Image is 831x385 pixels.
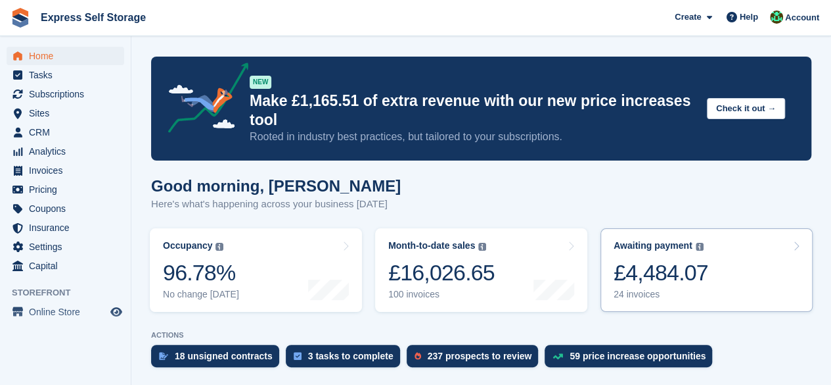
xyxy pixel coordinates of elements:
img: task-75834270c22a3079a89374b754ae025e5fb1db73e45f91037f5363f120a921f8.svg [294,352,302,360]
span: Account [785,11,819,24]
span: Pricing [29,180,108,199]
a: menu [7,180,124,199]
a: menu [7,85,124,103]
a: 18 unsigned contracts [151,345,286,374]
a: menu [7,142,124,161]
a: menu [7,238,124,256]
img: prospect-51fa495bee0391a8d652442698ab0144808aea92771e9ea1ae160a38d050c398.svg [415,352,421,360]
div: 96.78% [163,259,239,286]
div: 3 tasks to complete [308,351,393,361]
div: Month-to-date sales [388,240,475,251]
div: 100 invoices [388,289,495,300]
span: Capital [29,257,108,275]
div: 237 prospects to review [428,351,532,361]
div: 24 invoices [614,289,708,300]
span: Sites [29,104,108,122]
a: Awaiting payment £4,484.07 24 invoices [600,228,813,312]
a: menu [7,104,124,122]
a: Occupancy 96.78% No change [DATE] [150,228,362,312]
a: Preview store [108,304,124,320]
span: CRM [29,123,108,141]
span: Home [29,47,108,65]
a: menu [7,199,124,218]
img: icon-info-grey-7440780725fd019a000dd9b08b2336e03edf1995a4989e88bcd33f0948082b44.svg [478,243,486,251]
img: icon-info-grey-7440780725fd019a000dd9b08b2336e03edf1995a4989e88bcd33f0948082b44.svg [215,243,223,251]
p: Make £1,165.51 of extra revenue with our new price increases tool [250,91,696,130]
span: Create [675,11,701,24]
img: contract_signature_icon-13c848040528278c33f63329250d36e43548de30e8caae1d1a13099fd9432cc5.svg [159,352,168,360]
span: Insurance [29,218,108,237]
img: Shakiyra Davis [770,11,783,24]
a: menu [7,47,124,65]
a: menu [7,123,124,141]
a: menu [7,218,124,237]
div: Awaiting payment [614,240,692,251]
img: stora-icon-8386f47178a22dfd0bd8f6a31ec36ba5ce8667c1dd55bd0f319d3a0aa187defe.svg [11,8,30,28]
a: menu [7,257,124,275]
div: No change [DATE] [163,289,239,300]
img: price-adjustments-announcement-icon-8257ccfd72463d97f412b2fc003d46551f7dbcb40ab6d574587a9cd5c0d94... [157,63,249,138]
p: ACTIONS [151,331,811,340]
div: 59 price increase opportunities [570,351,706,361]
span: Help [740,11,758,24]
span: Storefront [12,286,131,299]
p: Here's what's happening across your business [DATE] [151,197,401,212]
a: Express Self Storage [35,7,151,28]
a: menu [7,161,124,180]
span: Online Store [29,303,108,321]
div: £16,026.65 [388,259,495,286]
img: price_increase_opportunities-93ffe204e8149a01c8c9dc8f82e8f89637d9d84a8eef4429ea346261dce0b2c0.svg [552,353,563,359]
span: Invoices [29,161,108,180]
h1: Good morning, [PERSON_NAME] [151,177,401,195]
div: 18 unsigned contracts [175,351,273,361]
button: Check it out → [707,98,785,120]
a: menu [7,303,124,321]
a: menu [7,66,124,84]
span: Subscriptions [29,85,108,103]
a: 59 price increase opportunities [545,345,719,374]
img: icon-info-grey-7440780725fd019a000dd9b08b2336e03edf1995a4989e88bcd33f0948082b44.svg [696,243,704,251]
p: Rooted in industry best practices, but tailored to your subscriptions. [250,130,696,144]
a: 3 tasks to complete [286,345,407,374]
a: 237 prospects to review [407,345,545,374]
div: £4,484.07 [614,259,708,286]
div: NEW [250,76,271,89]
span: Coupons [29,199,108,218]
a: Month-to-date sales £16,026.65 100 invoices [375,228,587,312]
span: Tasks [29,66,108,84]
div: Occupancy [163,240,212,251]
span: Analytics [29,142,108,161]
span: Settings [29,238,108,256]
